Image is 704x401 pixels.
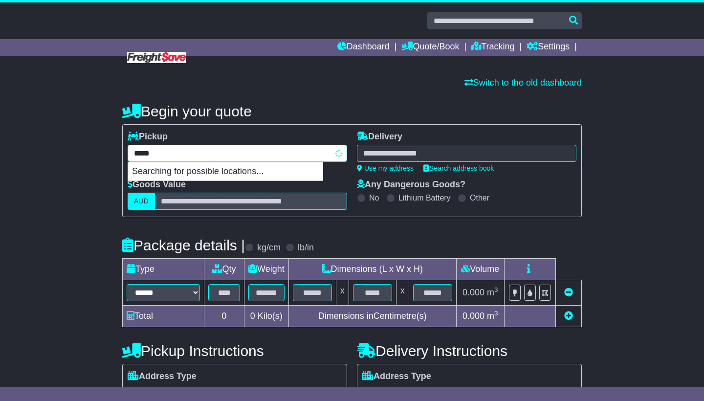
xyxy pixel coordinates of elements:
[462,311,484,321] span: 0.000
[456,259,504,280] td: Volume
[336,280,349,306] td: x
[128,132,168,142] label: Pickup
[481,384,547,400] span: Air & Sea Depot
[204,306,244,327] td: 0
[244,259,289,280] td: Weight
[487,288,498,297] span: m
[357,343,582,359] h4: Delivery Instructions
[357,132,402,142] label: Delivery
[494,286,498,293] sup: 3
[250,311,255,321] span: 0
[487,311,498,321] span: m
[128,179,186,190] label: Goods Value
[128,384,175,400] span: Residential
[564,311,573,321] a: Add new item
[244,306,289,327] td: Kilo(s)
[298,243,314,253] label: lb/in
[127,52,186,63] img: Freight Save
[257,243,281,253] label: kg/cm
[337,39,390,56] a: Dashboard
[185,384,236,400] span: Commercial
[527,39,570,56] a: Settings
[128,371,197,382] label: Address Type
[123,306,204,327] td: Total
[362,384,410,400] span: Residential
[564,288,573,297] a: Remove this item
[419,384,470,400] span: Commercial
[369,193,379,202] label: No
[128,193,155,210] label: AUD
[246,384,312,400] span: Air & Sea Depot
[128,162,323,181] p: Searching for possible locations...
[396,280,409,306] td: x
[123,259,204,280] td: Type
[398,193,451,202] label: Lithium Battery
[357,164,414,172] a: Use my address
[462,288,484,297] span: 0.000
[122,343,347,359] h4: Pickup Instructions
[357,179,465,190] label: Any Dangerous Goods?
[423,164,494,172] a: Search address book
[288,259,456,280] td: Dimensions (L x W x H)
[204,259,244,280] td: Qty
[362,371,431,382] label: Address Type
[494,310,498,317] sup: 3
[288,306,456,327] td: Dimensions in Centimetre(s)
[128,145,347,162] typeahead: Please provide city
[471,39,514,56] a: Tracking
[401,39,459,56] a: Quote/Book
[122,237,245,253] h4: Package details |
[122,103,582,119] h4: Begin your quote
[470,193,489,202] label: Other
[464,78,582,88] a: Switch to the old dashboard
